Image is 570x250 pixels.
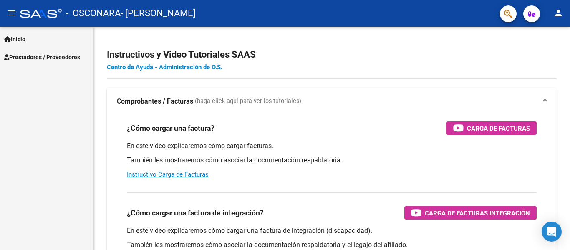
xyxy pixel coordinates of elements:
p: En este video explicaremos cómo cargar una factura de integración (discapacidad). [127,226,537,235]
h2: Instructivos y Video Tutoriales SAAS [107,47,557,63]
div: Open Intercom Messenger [542,222,562,242]
span: Carga de Facturas [467,123,530,134]
span: Inicio [4,35,25,44]
span: Prestadores / Proveedores [4,53,80,62]
h3: ¿Cómo cargar una factura? [127,122,214,134]
p: También les mostraremos cómo asociar la documentación respaldatoria y el legajo del afiliado. [127,240,537,250]
span: - OSCONARA [66,4,121,23]
mat-expansion-panel-header: Comprobantes / Facturas (haga click aquí para ver los tutoriales) [107,88,557,115]
a: Centro de Ayuda - Administración de O.S. [107,63,222,71]
mat-icon: person [553,8,563,18]
span: - [PERSON_NAME] [121,4,196,23]
mat-icon: menu [7,8,17,18]
p: También les mostraremos cómo asociar la documentación respaldatoria. [127,156,537,165]
span: Carga de Facturas Integración [425,208,530,218]
button: Carga de Facturas Integración [404,206,537,220]
a: Instructivo Carga de Facturas [127,171,209,178]
strong: Comprobantes / Facturas [117,97,193,106]
span: (haga click aquí para ver los tutoriales) [195,97,301,106]
p: En este video explicaremos cómo cargar facturas. [127,141,537,151]
button: Carga de Facturas [446,121,537,135]
h3: ¿Cómo cargar una factura de integración? [127,207,264,219]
